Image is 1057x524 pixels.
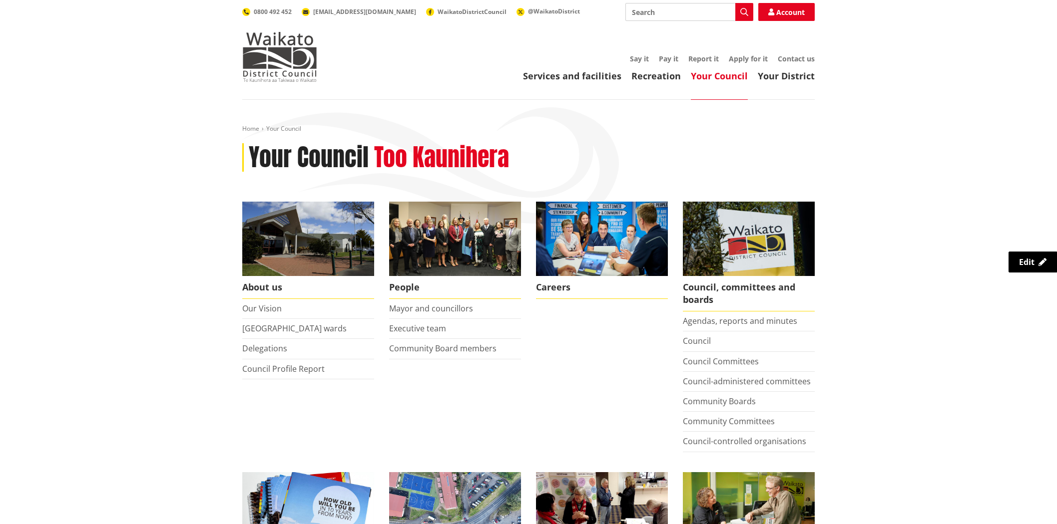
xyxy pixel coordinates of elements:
[313,7,416,16] span: [EMAIL_ADDRESS][DOMAIN_NAME]
[242,343,287,354] a: Delegations
[374,143,509,172] h2: Too Kaunihera
[659,54,678,63] a: Pay it
[242,276,374,299] span: About us
[683,202,815,311] a: Waikato-District-Council-sign Council, committees and boards
[631,70,681,82] a: Recreation
[683,315,797,326] a: Agendas, reports and minutes
[517,7,580,15] a: @WaikatoDistrict
[683,376,811,387] a: Council-administered committees
[302,7,416,16] a: [EMAIL_ADDRESS][DOMAIN_NAME]
[758,70,815,82] a: Your District
[254,7,292,16] span: 0800 492 452
[242,32,317,82] img: Waikato District Council - Te Kaunihera aa Takiwaa o Waikato
[242,202,374,299] a: WDC Building 0015 About us
[242,124,259,133] a: Home
[630,54,649,63] a: Say it
[1019,257,1035,267] span: Edit
[242,202,374,276] img: WDC Building 0015
[242,7,292,16] a: 0800 492 452
[683,416,775,427] a: Community Committees
[249,143,369,172] h1: Your Council
[389,323,446,334] a: Executive team
[536,276,668,299] span: Careers
[426,7,507,16] a: WaikatoDistrictCouncil
[683,276,815,311] span: Council, committees and boards
[778,54,815,63] a: Contact us
[691,70,748,82] a: Your Council
[683,436,806,447] a: Council-controlled organisations
[389,202,521,276] img: 2022 Council
[389,276,521,299] span: People
[528,7,580,15] span: @WaikatoDistrict
[688,54,719,63] a: Report it
[683,396,756,407] a: Community Boards
[389,303,473,314] a: Mayor and councillors
[536,202,668,276] img: Office staff in meeting - Career page
[625,3,753,21] input: Search input
[389,202,521,299] a: 2022 Council People
[523,70,621,82] a: Services and facilities
[758,3,815,21] a: Account
[242,323,347,334] a: [GEOGRAPHIC_DATA] wards
[729,54,768,63] a: Apply for it
[242,125,815,133] nav: breadcrumb
[266,124,301,133] span: Your Council
[683,335,711,346] a: Council
[389,343,497,354] a: Community Board members
[438,7,507,16] span: WaikatoDistrictCouncil
[683,356,759,367] a: Council Committees
[683,202,815,276] img: Waikato-District-Council-sign
[242,303,282,314] a: Our Vision
[1009,252,1057,272] a: Edit
[536,202,668,299] a: Careers
[242,363,325,374] a: Council Profile Report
